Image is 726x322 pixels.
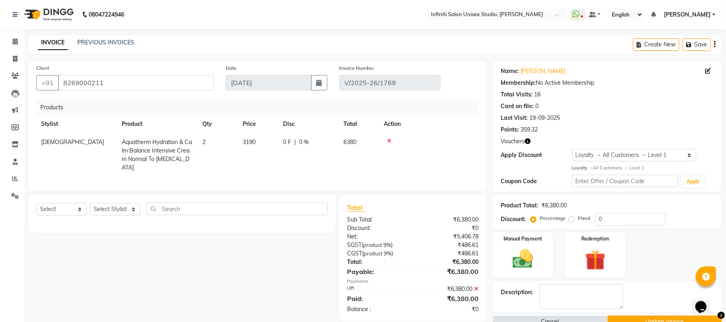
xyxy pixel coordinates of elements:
input: Search [146,203,328,215]
div: Name: [501,67,519,75]
div: Discount: [341,224,413,232]
span: | [294,138,296,146]
span: 9% [384,250,391,257]
label: Redemption [581,235,609,243]
th: Disc [278,115,339,133]
a: INVOICE [38,36,68,50]
th: Price [238,115,278,133]
div: ₹486.61 [413,241,485,249]
div: ₹6,380.00 [541,201,567,210]
div: Payable: [341,267,413,276]
img: _gift.svg [579,247,612,273]
label: Manual Payment [503,235,542,243]
input: Search by Name/Mobile/Email/Code [58,75,214,90]
div: No Active Membership [501,79,714,87]
div: ₹486.61 [413,249,485,258]
div: ( ) [341,241,413,249]
div: ₹6,380.00 [413,294,485,303]
span: CGST [347,250,362,257]
span: 3190 [243,138,256,146]
div: Last Visit: [501,114,528,122]
span: 0 F [283,138,291,146]
label: Date [226,65,237,72]
b: 08047224946 [89,3,124,26]
span: product [363,242,382,248]
div: ( ) [341,249,413,258]
th: Product [117,115,198,133]
div: Total Visits: [501,90,533,99]
span: SGST [347,241,362,249]
a: [PERSON_NAME] [520,67,566,75]
strong: Loyalty → [572,165,593,171]
div: 19-09-2025 [529,114,560,122]
div: ₹0 [413,305,485,314]
div: All Customers → Level 1 [572,165,714,171]
span: [PERSON_NAME] [664,10,711,19]
span: [DEMOGRAPHIC_DATA] [41,138,104,146]
div: Apply Discount [501,151,572,159]
div: 16 [534,90,541,99]
img: logo [21,3,76,26]
button: Apply [682,176,705,188]
div: Discount: [501,215,526,224]
div: Total: [341,258,413,266]
div: Net: [341,232,413,241]
th: Qty [198,115,238,133]
div: Products [37,100,485,115]
div: Points: [501,125,519,134]
button: +91 [36,75,59,90]
div: Paid: [341,294,413,303]
span: 9% [383,242,391,248]
div: Description: [501,288,533,297]
span: Total [347,203,366,212]
div: ₹0 [413,224,485,232]
button: Save [682,38,711,51]
span: product [364,250,383,257]
div: ₹6,380.00 [413,285,485,293]
button: Create New [633,38,679,51]
iframe: chat widget [692,290,718,314]
th: Stylist [36,115,117,133]
span: 6380 [343,138,356,146]
div: Payments [347,278,478,285]
div: Sub Total: [341,215,413,224]
label: Client [36,65,49,72]
div: ₹6,380.00 [413,215,485,224]
a: PREVIOUS INVOICES [77,39,134,46]
div: Product Total: [501,201,538,210]
div: ₹6,380.00 [413,267,485,276]
label: Invoice Number [339,65,374,72]
img: _cash.svg [506,247,539,271]
label: Percentage [540,215,566,222]
span: Aquatherm Hydration & Calm Balance Intensive Cream Normal To [MEDICAL_DATA] [122,138,192,171]
th: Total [339,115,379,133]
span: 0 % [299,138,309,146]
div: ₹5,406.78 [413,232,485,241]
div: Coupon Code [501,177,572,186]
span: Vouchers [501,137,525,146]
th: Action [379,115,478,133]
div: UPI [341,285,413,293]
div: Membership: [501,79,536,87]
div: 0 [535,102,539,111]
input: Enter Offer / Coupon Code [572,175,678,187]
div: Balance : [341,305,413,314]
span: 2 [202,138,206,146]
div: ₹6,380.00 [413,258,485,266]
label: Fixed [578,215,590,222]
div: 359.32 [520,125,538,134]
div: Card on file: [501,102,534,111]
